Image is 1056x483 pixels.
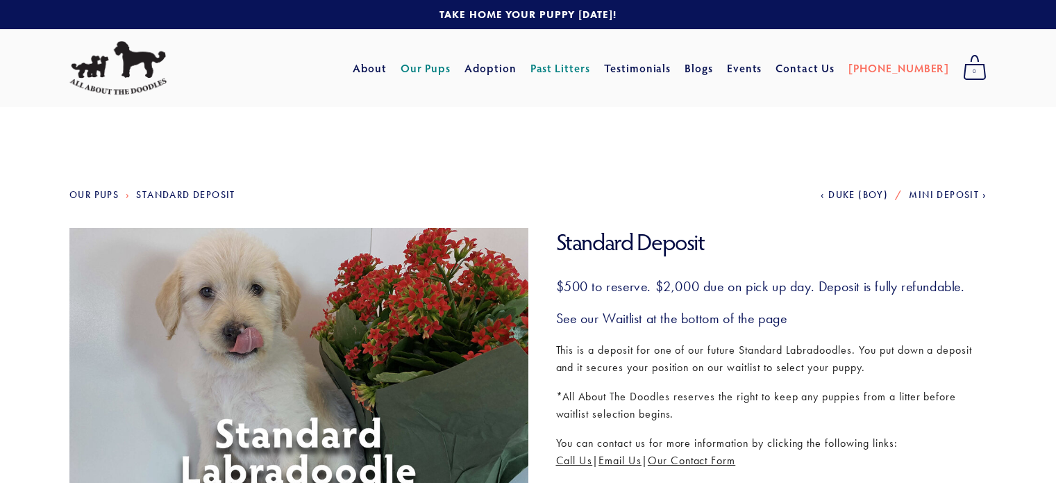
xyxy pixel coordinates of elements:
a: Call Us [556,454,593,467]
a: Duke (Boy) [821,189,888,201]
img: All About The Doodles [69,41,167,95]
a: 0 items in cart [956,51,994,85]
a: [PHONE_NUMBER] [848,56,949,81]
a: Our Pups [401,56,451,81]
a: Mini Deposit [909,189,987,201]
a: Email Us [598,454,642,467]
span: 0 [963,63,987,81]
a: Blogs [685,56,713,81]
span: Mini Deposit [909,189,979,201]
a: Adoption [464,56,517,81]
p: *All About The Doodles reserves the right to keep any puppies from a litter before waitlist selec... [556,388,987,423]
a: Contact Us [776,56,835,81]
a: Testimonials [604,56,671,81]
a: Our Contact Form [648,454,735,467]
h1: Standard Deposit [556,228,987,256]
a: Past Litters [530,60,591,75]
a: Events [727,56,762,81]
h3: $500 to reserve. $2,000 due on pick up day. Deposit is fully refundable. [556,277,987,295]
a: Standard Deposit [136,189,235,201]
h3: See our Waitlist at the bottom of the page [556,309,987,327]
span: Duke (Boy) [828,189,888,201]
p: This is a deposit for one of our future Standard Labradoodles. You put down a deposit and it secu... [556,341,987,377]
a: About [353,56,387,81]
p: You can contact us for more information by clicking the following links: | | [556,434,987,470]
a: Our Pups [69,189,119,201]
